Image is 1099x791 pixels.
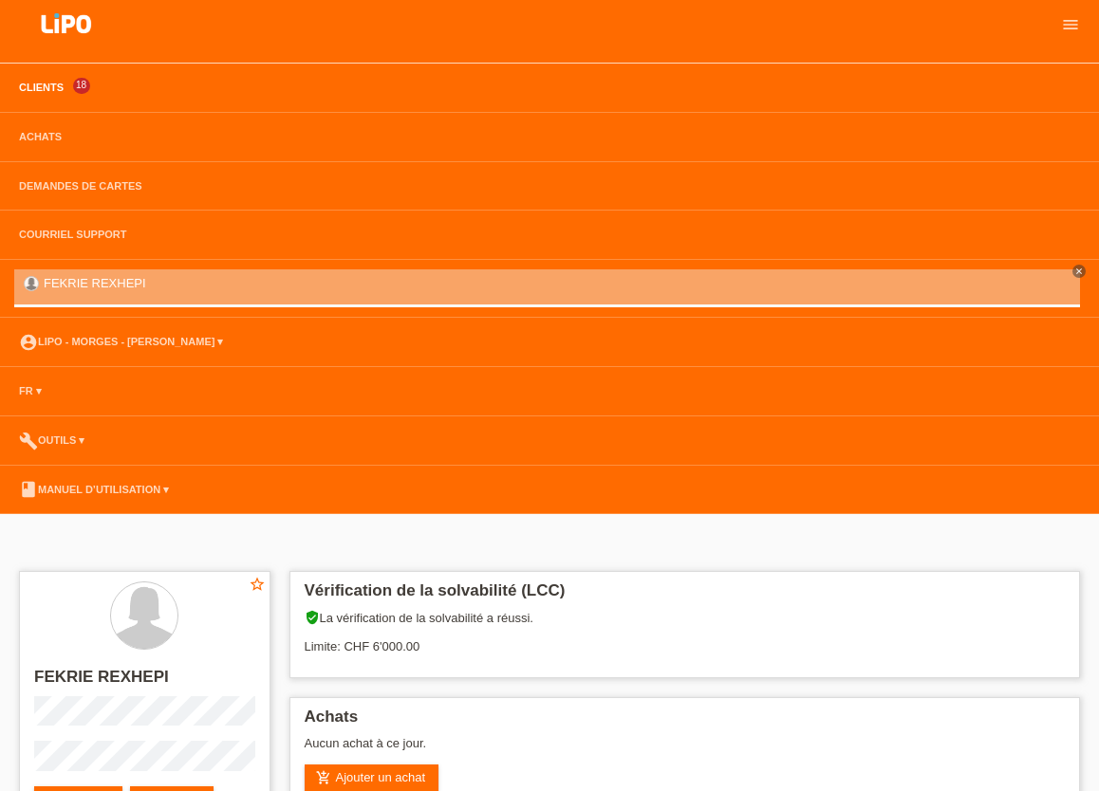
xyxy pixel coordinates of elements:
i: book [19,480,38,499]
a: Achats [9,131,71,142]
div: Aucun achat à ce jour. [305,736,1066,764]
a: bookManuel d’utilisation ▾ [9,484,178,495]
i: account_circle [19,333,38,352]
a: LIPO pay [19,39,114,53]
a: FR ▾ [9,385,51,396]
i: verified_user [305,610,320,625]
i: star_border [249,576,266,593]
h2: Achats [305,708,1066,736]
i: close [1074,267,1084,276]
a: star_border [249,576,266,596]
a: buildOutils ▾ [9,434,94,446]
i: menu [1061,15,1080,34]
h2: FEKRIE REXHEPI [34,668,255,696]
a: menu [1052,18,1090,29]
div: La vérification de la solvabilité a réussi. Limite: CHF 6'000.00 [305,610,1066,668]
a: Clients [9,82,73,93]
a: Courriel Support [9,229,136,240]
a: FEKRIE REXHEPI [44,276,146,290]
a: close [1072,265,1086,278]
a: account_circleLIPO - Morges - [PERSON_NAME] ▾ [9,336,233,347]
a: Demandes de cartes [9,180,152,192]
i: build [19,432,38,451]
span: 18 [73,78,90,94]
i: add_shopping_cart [316,770,331,785]
h2: Vérification de la solvabilité (LCC) [305,581,1066,610]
